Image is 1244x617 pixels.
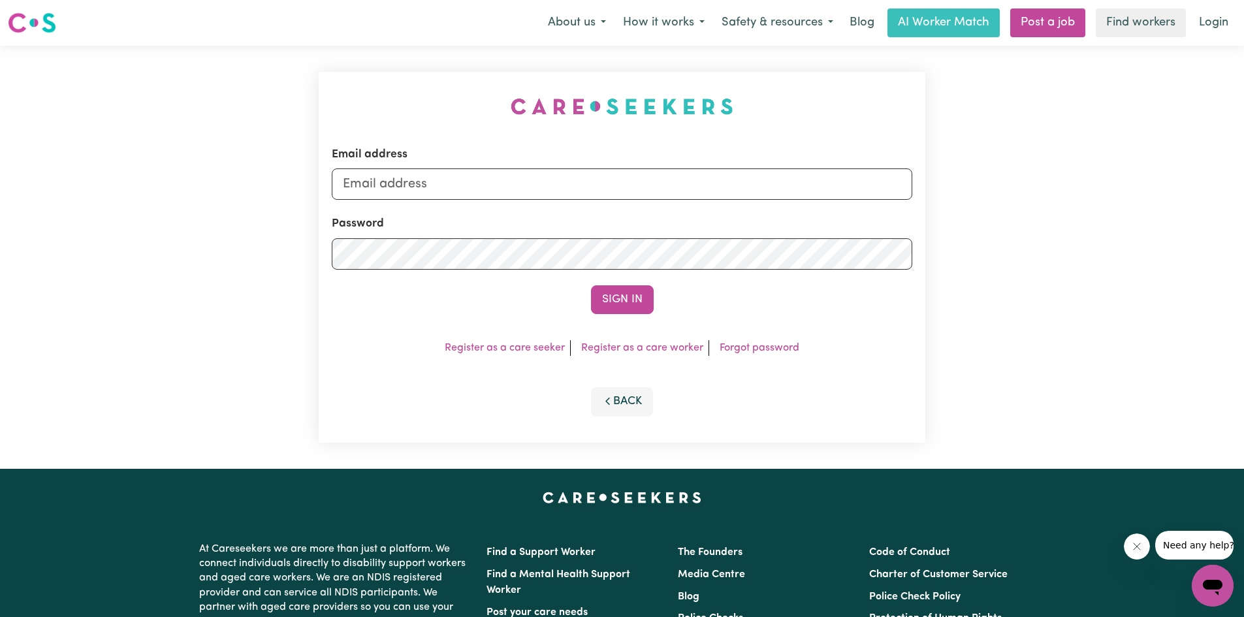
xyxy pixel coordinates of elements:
[332,168,912,200] input: Email address
[486,569,630,595] a: Find a Mental Health Support Worker
[581,343,703,353] a: Register as a care worker
[539,9,614,37] button: About us
[713,9,842,37] button: Safety & resources
[1010,8,1085,37] a: Post a job
[614,9,713,37] button: How it works
[1192,565,1234,607] iframe: Button to launch messaging window
[1155,531,1234,560] iframe: Message from company
[720,343,799,353] a: Forgot password
[1191,8,1236,37] a: Login
[8,11,56,35] img: Careseekers logo
[445,343,565,353] a: Register as a care seeker
[842,8,882,37] a: Blog
[869,592,961,602] a: Police Check Policy
[332,146,407,163] label: Email address
[869,569,1008,580] a: Charter of Customer Service
[591,285,654,314] button: Sign In
[678,547,742,558] a: The Founders
[8,8,56,38] a: Careseekers logo
[869,547,950,558] a: Code of Conduct
[678,569,745,580] a: Media Centre
[1124,533,1150,560] iframe: Close message
[486,547,596,558] a: Find a Support Worker
[887,8,1000,37] a: AI Worker Match
[678,592,699,602] a: Blog
[8,9,79,20] span: Need any help?
[543,492,701,503] a: Careseekers home page
[332,215,384,232] label: Password
[1096,8,1186,37] a: Find workers
[591,387,654,416] button: Back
